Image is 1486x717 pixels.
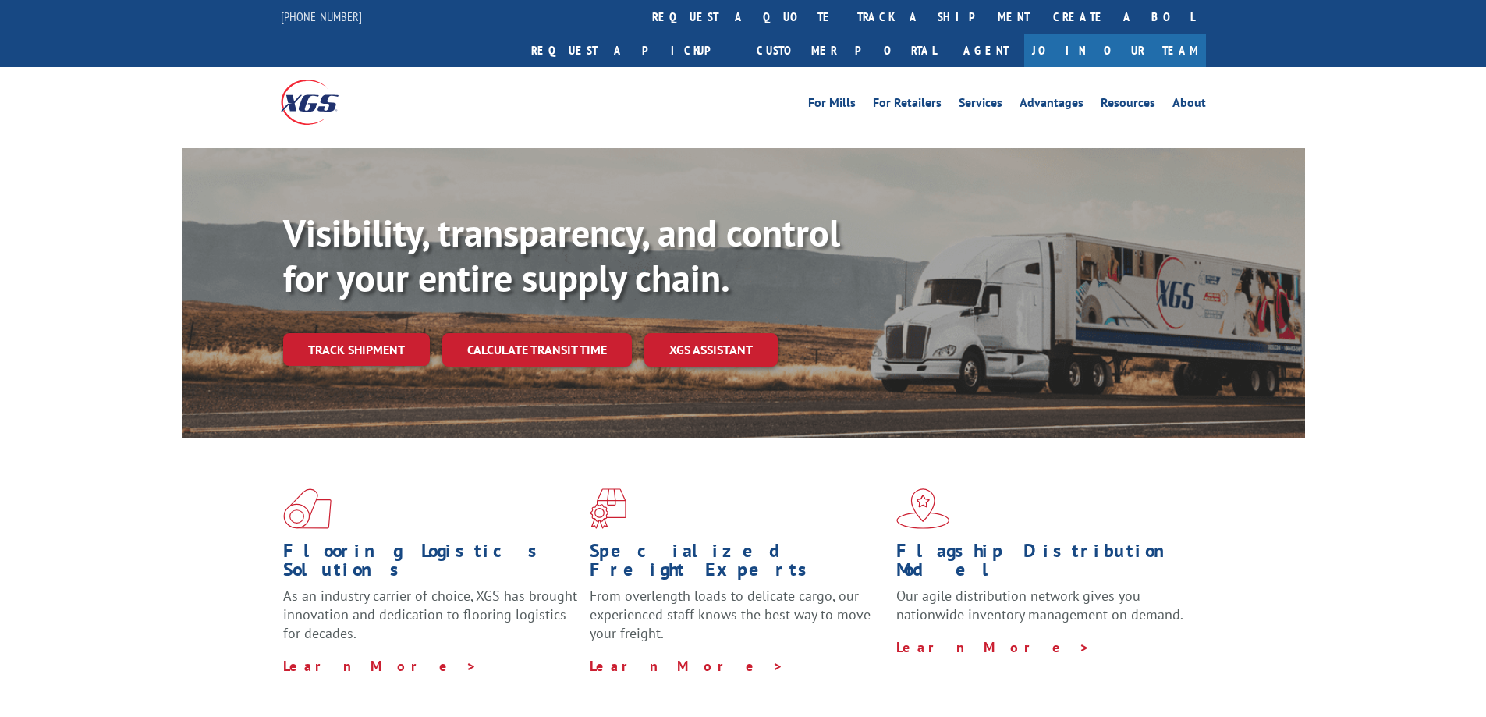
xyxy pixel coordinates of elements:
a: Learn More > [590,657,784,675]
a: [PHONE_NUMBER] [281,9,362,24]
h1: Specialized Freight Experts [590,541,885,587]
h1: Flooring Logistics Solutions [283,541,578,587]
a: Calculate transit time [442,333,632,367]
a: Customer Portal [745,34,948,67]
a: Advantages [1020,97,1083,114]
img: xgs-icon-focused-on-flooring-red [590,488,626,529]
a: Resources [1101,97,1155,114]
a: About [1172,97,1206,114]
a: Services [959,97,1002,114]
h1: Flagship Distribution Model [896,541,1191,587]
a: For Retailers [873,97,942,114]
p: From overlength loads to delicate cargo, our experienced staff knows the best way to move your fr... [590,587,885,656]
img: xgs-icon-total-supply-chain-intelligence-red [283,488,332,529]
a: Join Our Team [1024,34,1206,67]
a: Learn More > [896,638,1091,656]
a: XGS ASSISTANT [644,333,778,367]
a: Track shipment [283,333,430,366]
a: Learn More > [283,657,477,675]
a: Agent [948,34,1024,67]
b: Visibility, transparency, and control for your entire supply chain. [283,208,840,302]
a: Request a pickup [520,34,745,67]
span: As an industry carrier of choice, XGS has brought innovation and dedication to flooring logistics... [283,587,577,642]
span: Our agile distribution network gives you nationwide inventory management on demand. [896,587,1183,623]
img: xgs-icon-flagship-distribution-model-red [896,488,950,529]
a: For Mills [808,97,856,114]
